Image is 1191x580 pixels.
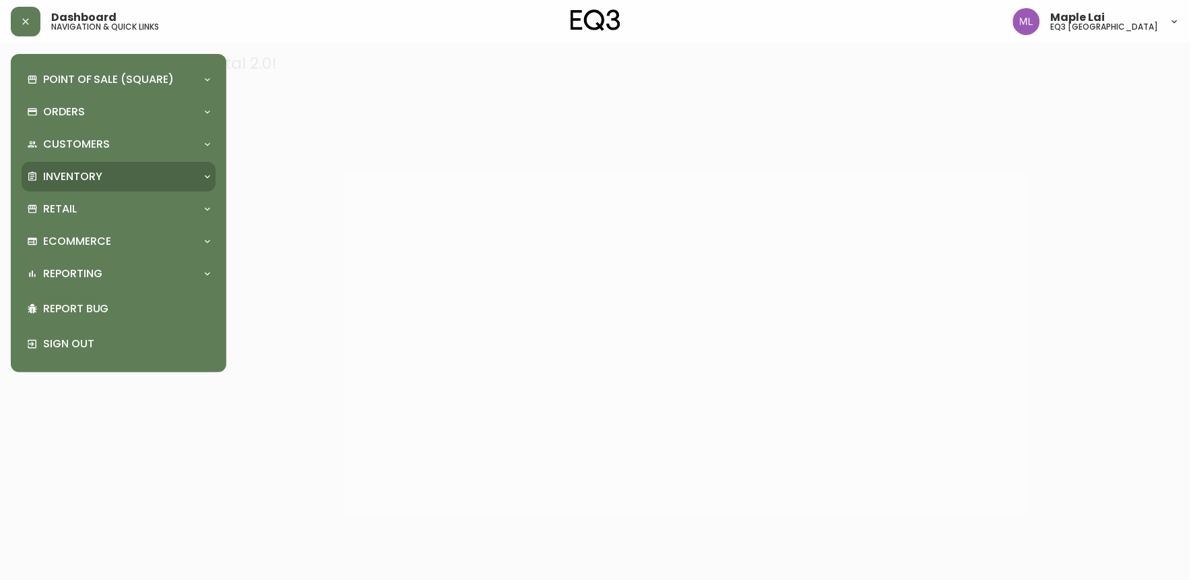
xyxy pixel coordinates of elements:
[22,194,216,224] div: Retail
[1013,8,1040,35] img: 61e28cffcf8cc9f4e300d877dd684943
[22,65,216,94] div: Point of Sale (Square)
[1051,23,1159,31] h5: eq3 [GEOGRAPHIC_DATA]
[43,337,210,351] p: Sign Out
[43,234,111,249] p: Ecommerce
[571,9,620,31] img: logo
[1051,12,1105,23] span: Maple Lai
[22,97,216,127] div: Orders
[22,129,216,159] div: Customers
[43,301,210,316] p: Report Bug
[43,169,102,184] p: Inventory
[22,162,216,192] div: Inventory
[43,72,174,87] p: Point of Sale (Square)
[43,202,77,216] p: Retail
[51,12,117,23] span: Dashboard
[22,291,216,326] div: Report Bug
[22,259,216,289] div: Reporting
[22,326,216,361] div: Sign Out
[43,105,85,119] p: Orders
[22,227,216,256] div: Ecommerce
[43,137,110,152] p: Customers
[43,266,102,281] p: Reporting
[51,23,159,31] h5: navigation & quick links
